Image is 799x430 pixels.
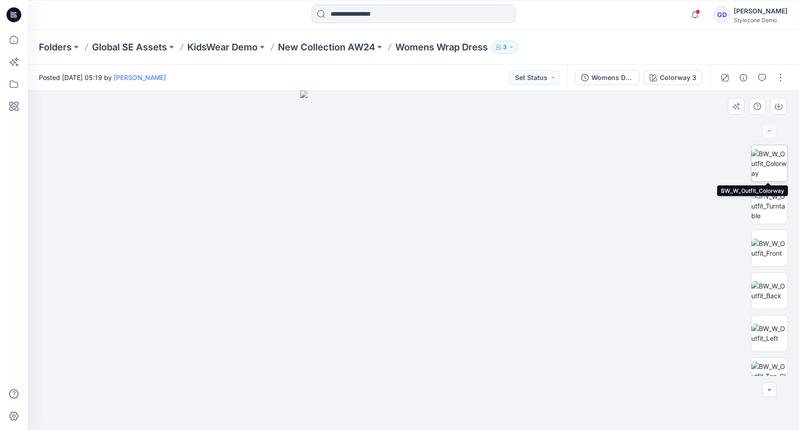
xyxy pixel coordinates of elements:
img: BW_W_Outfit_Front [751,239,787,258]
img: BW_W_Outfit_Top_CloseUp [751,362,787,391]
p: Womens Wrap Dress [395,41,488,54]
img: eyJhbGciOiJIUzI1NiIsImtpZCI6IjAiLCJzbHQiOiJzZXMiLCJ0eXAiOiJKV1QifQ.eyJkYXRhIjp7InR5cGUiOiJzdG9yYW... [300,91,526,430]
a: [PERSON_NAME] [114,74,166,81]
button: Details [736,70,751,85]
div: Colorway 3 [660,73,696,83]
div: [PERSON_NAME] [734,6,787,17]
div: GD [713,6,730,23]
img: BW_W_Outfit_Turntable [751,191,787,221]
a: Global SE Assets [92,41,167,54]
a: Folders [39,41,72,54]
button: Womens Dress [575,70,640,85]
img: BW_W_Outfit_Back [751,281,787,301]
img: BW_W_Outfit_Left [751,324,787,343]
p: 3 [503,42,507,52]
button: 3 [492,41,518,54]
div: Stylezone Demo [734,17,787,24]
a: New Collection AW24 [278,41,375,54]
a: KidsWear Demo [187,41,258,54]
span: Posted [DATE] 05:19 by [39,73,166,82]
div: Womens Dress [591,73,634,83]
img: BW_W_Outfit_Colorway [751,149,787,178]
button: Colorway 3 [644,70,702,85]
